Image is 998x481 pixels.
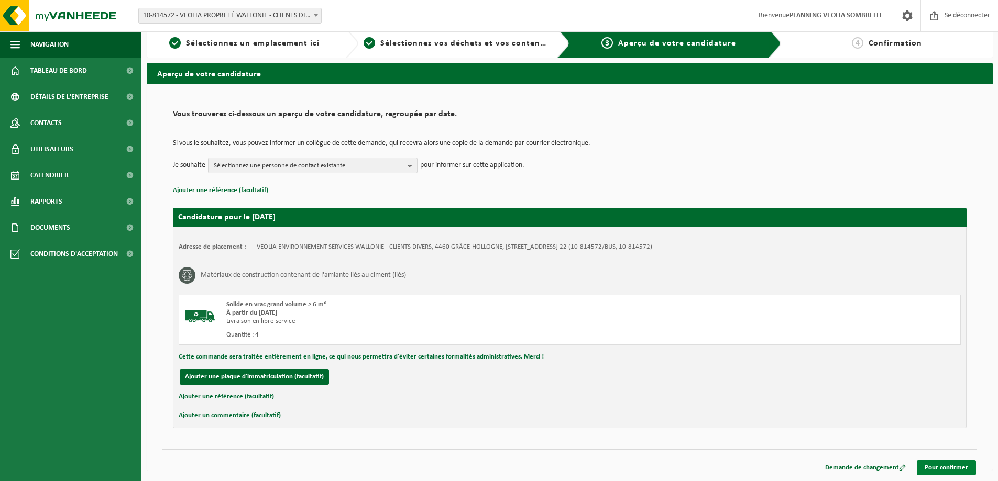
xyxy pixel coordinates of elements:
font: Détails de l'entreprise [30,93,108,101]
a: Pour confirmer [917,460,976,475]
font: 10-814572 - VEOLIA PROPRETÉ WALLONIE - CLIENTS DIVERS - GRÂCE-HOLLOGNE [143,12,382,19]
a: Demande de changement [817,460,914,475]
font: Se déconnecter [945,12,990,19]
font: Sélectionnez vos déchets et vos conteneurs [380,39,557,48]
font: Contacts [30,119,62,127]
font: Conditions d'acceptation [30,250,118,258]
font: pour informer sur cette application. [420,161,524,169]
font: 3 [605,39,610,48]
font: Cette commande sera traitée entièrement en ligne, ce qui nous permettra d'éviter certaines formal... [179,353,544,360]
font: Je souhaite [173,161,205,169]
font: Pour confirmer [925,464,968,471]
font: Livraison en libre-service [226,318,295,325]
font: VEOLIA ENVIRONNEMENT SERVICES WALLONIE - CLIENTS DIVERS, 4460 GRÂCE-HOLLOGNE, [STREET_ADDRESS] 22... [257,243,652,250]
button: Ajouter une référence (facultatif) [173,184,268,197]
button: Cette commande sera traitée entièrement en ligne, ce qui nous permettra d'éviter certaines formal... [179,350,544,364]
font: Navigation [30,41,69,49]
font: Demande de changement [825,464,899,471]
span: 10-814572 - VEOLIA PROPRETÉ WALLONIE - CLIENTS DIVERS - GRÂCE-HOLLOGNE [139,8,321,23]
span: 10-814572 - VEOLIA PROPRETÉ WALLONIE - CLIENTS DIVERS - GRÂCE-HOLLOGNE [138,8,322,24]
font: 1 [173,39,178,48]
font: Utilisateurs [30,146,73,153]
font: Tableau de bord [30,67,87,75]
font: Ajouter une référence (facultatif) [173,187,268,194]
font: Vous trouverez ci-dessous un aperçu de votre candidature, regroupée par date. [173,110,457,118]
font: Bienvenue [759,12,789,19]
font: Sélectionnez une personne de contact existante [214,162,345,169]
font: Documents [30,224,70,232]
font: Adresse de placement : [179,243,246,250]
a: 1Sélectionnez un emplacement ici [152,37,337,50]
font: Aperçu de votre candidature [618,39,736,48]
font: 4 [856,39,860,48]
font: Matériaux de construction contenant de l'amiante liés au ciment (liés) [201,271,406,279]
font: Quantité : 4 [226,331,259,338]
img: BL-SO-LV.png [184,300,216,332]
font: Sélectionnez un emplacement ici [186,39,320,48]
font: Confirmation [869,39,922,48]
font: Rapports [30,198,62,206]
font: Ajouter un commentaire (facultatif) [179,412,281,419]
font: PLANNING VEOLIA SOMBREFFE [789,12,883,19]
button: Ajouter un commentaire (facultatif) [179,409,281,422]
font: Candidature pour le [DATE] [178,213,276,221]
font: Aperçu de votre candidature [157,70,261,79]
button: Ajouter une référence (facultatif) [179,390,274,404]
font: Si vous le souhaitez, vous pouvez informer un collègue de cette demande, qui recevra alors une co... [173,139,590,147]
font: À partir du [DATE] [226,309,277,316]
button: Ajouter une plaque d'immatriculation (facultatif) [180,369,329,385]
font: 2 [367,39,371,48]
button: Sélectionnez une personne de contact existante [208,158,418,173]
font: Solide en vrac grand volume > 6 m³ [226,301,326,308]
font: Ajouter une référence (facultatif) [179,393,274,400]
font: Calendrier [30,172,69,180]
font: Ajouter une plaque d'immatriculation (facultatif) [185,373,324,380]
a: 2Sélectionnez vos déchets et vos conteneurs [364,37,549,50]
